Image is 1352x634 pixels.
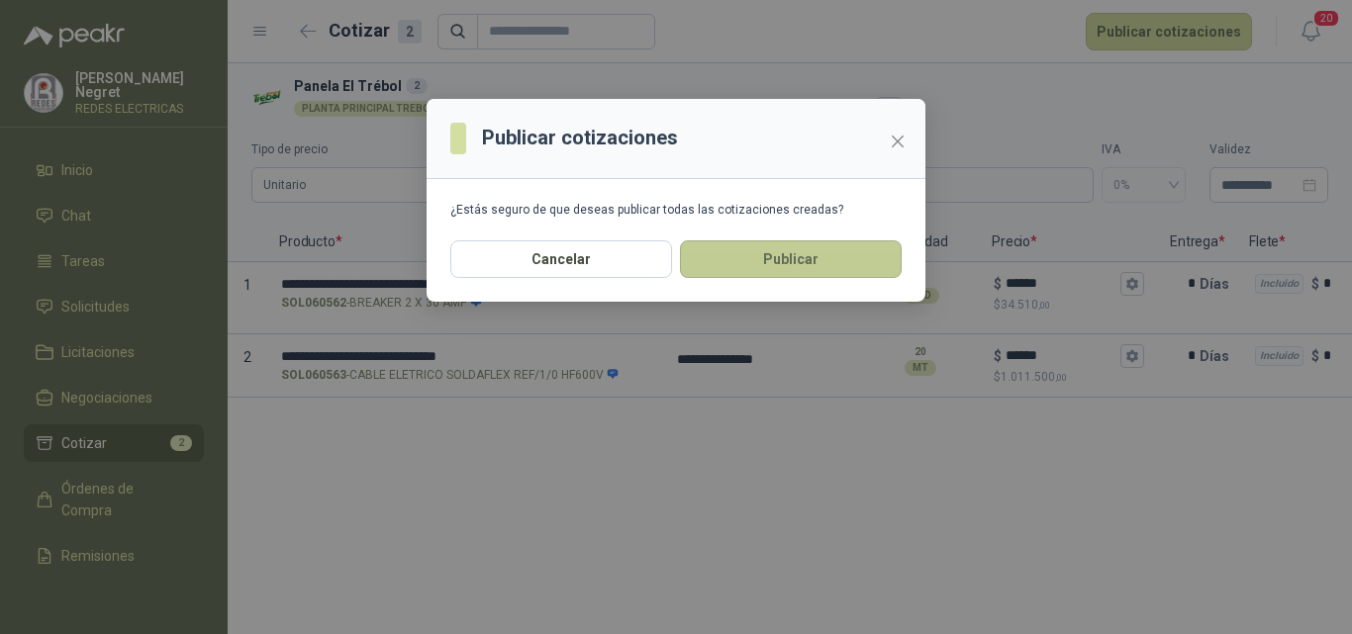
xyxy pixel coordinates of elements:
[890,134,906,149] span: close
[450,240,672,278] button: Cancelar
[482,123,678,153] h3: Publicar cotizaciones
[680,240,902,278] button: Publicar
[450,203,902,217] div: ¿Estás seguro de que deseas publicar todas las cotizaciones creadas?
[882,126,914,157] button: Close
